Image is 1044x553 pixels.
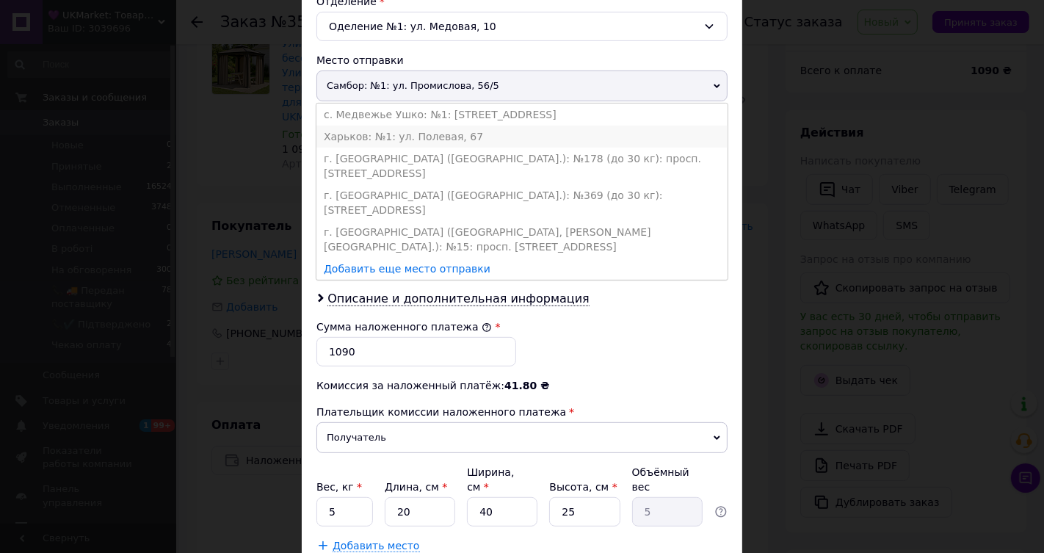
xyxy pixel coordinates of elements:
[316,71,728,101] span: Самбор: №1: ул. Промислова, 56/5
[316,148,728,184] li: г. [GEOGRAPHIC_DATA] ([GEOGRAPHIC_DATA].): №178 (до 30 кг): просп. [STREET_ADDRESS]
[316,481,362,493] label: Вес, кг
[316,378,728,393] div: Комиссия за наложенный платёж:
[333,540,420,552] span: Добавить место
[632,465,703,494] div: Объёмный вес
[327,292,590,306] span: Описание и дополнительная информация
[385,481,447,493] label: Длина, см
[324,263,490,275] a: Добавить еще место отправки
[316,54,404,66] span: Место отправки
[316,12,728,41] div: Оделение №1: ул. Медовая, 10
[467,466,514,493] label: Ширина, см
[316,321,492,333] label: Сумма наложенного платежа
[316,126,728,148] li: Харьков: №1: ул. Полевая, 67
[504,380,549,391] span: 41.80 ₴
[316,104,728,126] li: с. Медвежье Ушко: №1: [STREET_ADDRESS]
[549,481,617,493] label: Высота, см
[316,184,728,221] li: г. [GEOGRAPHIC_DATA] ([GEOGRAPHIC_DATA].): №369 (до 30 кг): [STREET_ADDRESS]
[316,406,566,418] span: Плательщик комиссии наложенного платежа
[316,422,728,453] span: Получатель
[316,221,728,258] li: г. [GEOGRAPHIC_DATA] ([GEOGRAPHIC_DATA], [PERSON_NAME][GEOGRAPHIC_DATA].): №15: просп. [STREET_AD...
